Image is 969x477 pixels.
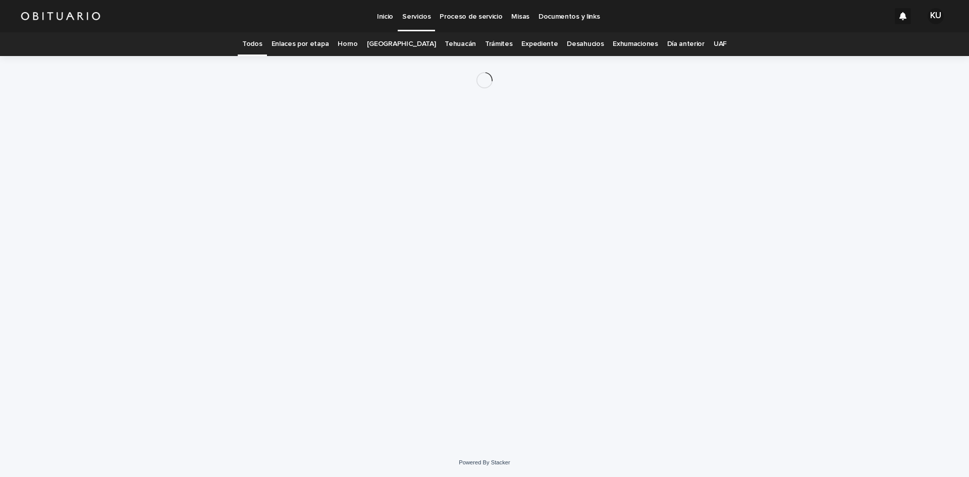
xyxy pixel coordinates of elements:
[367,32,436,56] a: [GEOGRAPHIC_DATA]
[567,32,604,56] a: Desahucios
[714,32,727,56] a: UAF
[272,32,329,56] a: Enlaces por etapa
[242,32,262,56] a: Todos
[928,8,944,24] div: KU
[445,32,476,56] a: Tehuacán
[338,32,357,56] a: Horno
[459,459,510,465] a: Powered By Stacker
[20,6,101,26] img: HUM7g2VNRLqGMmR9WVqf
[521,32,558,56] a: Expediente
[485,32,513,56] a: Trámites
[667,32,705,56] a: Día anterior
[613,32,658,56] a: Exhumaciones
